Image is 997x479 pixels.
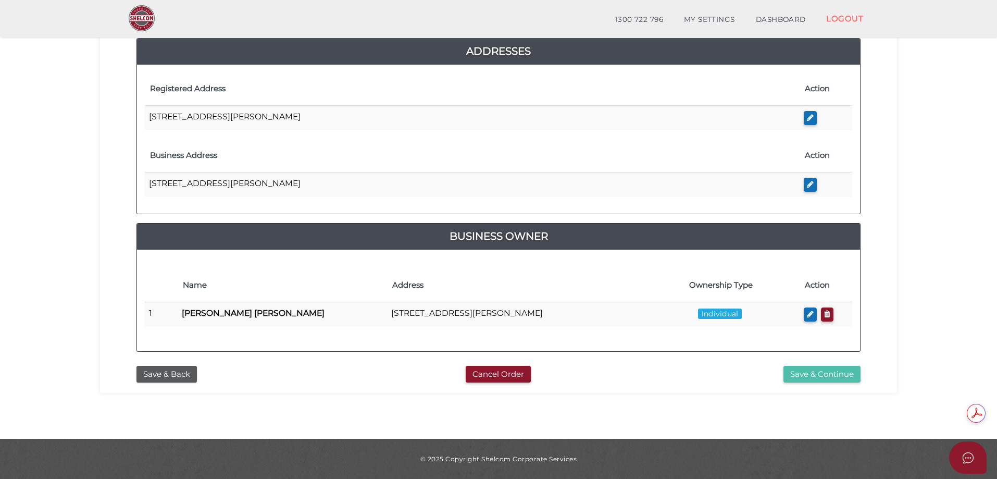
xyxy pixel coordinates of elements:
span: Individual [698,309,742,319]
td: [STREET_ADDRESS][PERSON_NAME] [145,106,800,130]
h4: Action [805,281,847,290]
button: Open asap [949,441,987,474]
b: [PERSON_NAME] [PERSON_NAME] [182,308,325,318]
h4: Ownership Type [648,281,795,290]
h4: Address [392,281,637,290]
div: © 2025 Copyright Shelcom Corporate Services [108,455,889,463]
button: Save & Continue [783,366,861,383]
a: DASHBOARD [745,9,816,30]
h4: Registered Address [150,84,794,93]
button: Save & Back [136,366,197,383]
a: Business Owner [137,228,860,244]
a: Addresses [137,43,860,59]
h4: Action [805,84,847,93]
a: 1300 722 796 [605,9,674,30]
button: Cancel Order [466,366,531,383]
a: MY SETTINGS [674,9,745,30]
h4: Action [805,151,847,160]
td: [STREET_ADDRESS][PERSON_NAME] [387,302,642,327]
h4: Business Address [150,151,794,160]
td: [STREET_ADDRESS][PERSON_NAME] [145,173,800,197]
a: LOGOUT [816,8,874,29]
h4: Name [183,281,382,290]
td: 1 [145,302,178,327]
